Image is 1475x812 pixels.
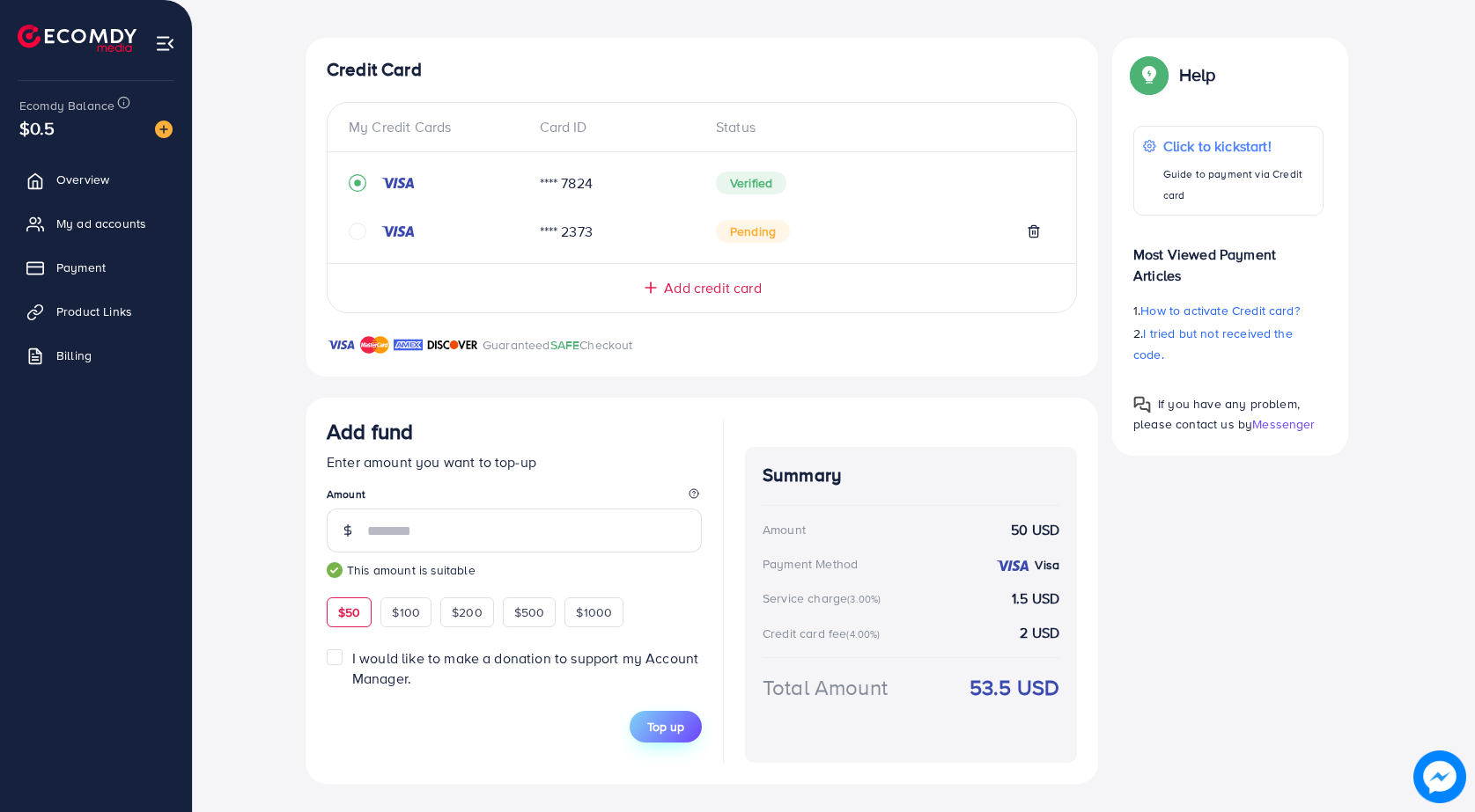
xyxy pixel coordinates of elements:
[56,171,109,188] span: Overview
[56,215,146,232] span: My ad accounts
[360,334,389,355] img: brand
[763,672,888,703] div: Total Amount
[13,162,179,197] a: Overview
[327,561,702,579] small: This amount is suitable
[763,625,886,642] div: Credit card fee
[392,604,420,621] span: $100
[664,278,761,298] span: Add credit card
[716,220,790,243] span: Pending
[995,559,1030,573] img: credit
[576,604,612,621] span: $1000
[427,334,478,355] img: brand
[647,718,684,735] span: Top up
[19,97,114,114] span: Ecomdy Balance
[327,451,702,472] p: Enter amount you want to top-up
[352,648,698,688] span: I would like to make a donation to support my Account Manager.
[56,259,106,276] span: Payment
[1252,415,1315,433] span: Messenger
[702,117,1055,137] div: Status
[514,604,545,621] span: $500
[155,121,173,138] img: image
[1133,325,1293,363] span: I tried but not received the code.
[1179,64,1216,85] p: Help
[327,562,343,578] img: guide
[380,224,416,238] img: credit
[970,672,1059,703] strong: 53.5 USD
[13,206,179,241] a: My ad accounts
[18,25,136,52] img: logo
[763,589,886,607] div: Service charge
[1133,396,1151,413] img: Popup guide
[327,334,356,355] img: brand
[526,117,703,137] div: Card ID
[1133,300,1324,321] p: 1.
[327,486,702,508] legend: Amount
[1163,164,1314,206] p: Guide to payment via Credit card
[56,347,92,364] span: Billing
[763,521,806,538] div: Amount
[13,338,179,373] a: Billing
[846,627,880,641] small: (4.00%)
[1133,323,1324,365] p: 2.
[56,303,132,320] span: Product Links
[1035,556,1059,574] strong: Visa
[550,336,580,354] span: SAFE
[1163,135,1314,157] p: Click to kickstart!
[349,223,366,240] svg: circle
[13,294,179,329] a: Product Links
[338,604,360,621] span: $50
[349,174,366,192] svg: record circle
[1133,395,1300,433] span: If you have any problem, please contact us by
[452,604,483,621] span: $200
[380,176,416,190] img: credit
[13,250,179,285] a: Payment
[1020,623,1059,643] strong: 2 USD
[327,59,1077,81] h4: Credit Card
[483,334,633,355] p: Guaranteed Checkout
[349,117,526,137] div: My Credit Cards
[630,711,702,743] button: Top up
[1133,230,1324,286] p: Most Viewed Payment Articles
[1413,750,1466,803] img: image
[1133,59,1165,91] img: Popup guide
[716,172,786,194] span: Verified
[327,419,413,444] h3: Add fund
[763,465,1059,486] h4: Summary
[1012,589,1059,609] strong: 1.5 USD
[1140,302,1299,319] span: How to activate Credit card?
[763,555,858,573] div: Payment Method
[19,115,55,141] span: $0.5
[1011,520,1059,540] strong: 50 USD
[394,334,423,355] img: brand
[155,33,175,54] img: menu
[847,592,881,606] small: (3.00%)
